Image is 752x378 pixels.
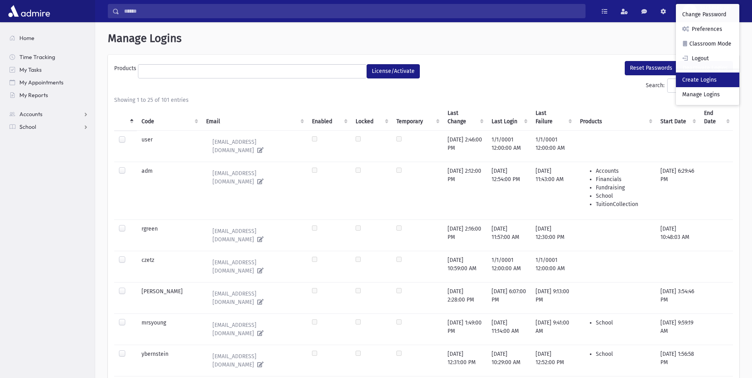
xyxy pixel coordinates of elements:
[206,167,302,188] a: [EMAIL_ADDRESS][DOMAIN_NAME]
[667,78,733,93] input: Search:
[676,7,739,22] a: Change Password
[487,162,531,220] td: [DATE] 12:54:00 PM
[596,200,651,208] li: TuitionCollection
[531,282,575,313] td: [DATE] 9:13:00 PM
[114,64,138,75] label: Products
[443,251,487,282] td: [DATE] 10:59:00 AM
[596,192,651,200] li: School
[392,104,443,131] th: Temporary : activate to sort column ascending
[19,53,55,61] span: Time Tracking
[699,104,733,131] th: End Date : activate to sort column ascending
[596,350,651,358] li: School
[487,130,531,162] td: 1/1/0001 12:00:00 AM
[531,162,575,220] td: [DATE] 11:43:00 AM
[443,345,487,376] td: [DATE] 12:31:00 PM
[531,251,575,282] td: 1/1/0001 12:00:00 AM
[656,345,699,376] td: [DATE] 1:56:58 PM
[137,251,201,282] td: czetz
[596,319,651,327] li: School
[487,282,531,313] td: [DATE] 6:07:00 PM
[443,313,487,345] td: [DATE] 1:49:00 PM
[487,251,531,282] td: 1/1/0001 12:00:00 AM
[443,282,487,313] td: [DATE] 2:28:00 PM
[443,220,487,251] td: [DATE] 2:16:00 PM
[137,130,201,162] td: user
[575,104,655,131] th: Products : activate to sort column ascending
[676,87,739,102] a: Manage Logins
[531,104,575,131] th: Last Failure : activate to sort column ascending
[206,319,302,340] a: [EMAIL_ADDRESS][DOMAIN_NAME]
[596,175,651,183] li: Financials
[307,104,351,131] th: Enabled : activate to sort column ascending
[625,61,677,75] button: Reset Passwords
[19,34,34,42] span: Home
[3,108,95,120] a: Accounts
[531,313,575,345] td: [DATE] 9:41:00 AM
[487,220,531,251] td: [DATE] 11:57:00 AM
[119,4,585,18] input: Search
[6,3,52,19] img: AdmirePro
[351,104,392,131] th: Locked : activate to sort column ascending
[137,162,201,220] td: adm
[676,22,739,36] a: Preferences
[676,51,739,66] a: Logout
[656,104,699,131] th: Start Date : activate to sort column ascending
[137,282,201,313] td: [PERSON_NAME]
[114,104,137,131] th: : activate to sort column descending
[487,345,531,376] td: [DATE] 10:29:00 AM
[3,76,95,89] a: My Appointments
[3,32,95,44] a: Home
[531,220,575,251] td: [DATE] 12:30:00 PM
[206,136,302,157] a: [EMAIL_ADDRESS][DOMAIN_NAME]
[3,51,95,63] a: Time Tracking
[3,120,95,133] a: School
[367,64,420,78] button: License/Activate
[487,313,531,345] td: [DATE] 11:14:00 AM
[656,220,699,251] td: [DATE] 10:48:03 AM
[646,78,733,93] label: Search:
[206,256,302,277] a: [EMAIL_ADDRESS][DOMAIN_NAME]
[137,220,201,251] td: rgreen
[19,123,36,130] span: School
[3,63,95,76] a: My Tasks
[656,162,699,220] td: [DATE] 6:29:46 PM
[19,66,42,73] span: My Tasks
[443,162,487,220] td: [DATE] 2:12:00 PM
[443,130,487,162] td: [DATE] 2:46:00 PM
[206,287,302,309] a: [EMAIL_ADDRESS][DOMAIN_NAME]
[114,96,733,104] div: Showing 1 to 25 of 101 entries
[676,36,739,51] a: Classroom Mode
[3,89,95,101] a: My Reports
[596,183,651,192] li: Fundraising
[531,130,575,162] td: 1/1/0001 12:00:00 AM
[137,313,201,345] td: mrsyoung
[19,92,48,99] span: My Reports
[656,313,699,345] td: [DATE] 9:59:19 AM
[596,167,651,175] li: Accounts
[487,104,531,131] th: Last Login : activate to sort column ascending
[531,345,575,376] td: [DATE] 12:52:00 PM
[201,104,307,131] th: Email : activate to sort column ascending
[656,282,699,313] td: [DATE] 3:54:46 PM
[443,104,487,131] th: Last Change : activate to sort column ascending
[206,225,302,246] a: [EMAIL_ADDRESS][DOMAIN_NAME]
[676,73,739,87] a: Create Logins
[206,350,302,371] a: [EMAIL_ADDRESS][DOMAIN_NAME]
[137,345,201,376] td: ybernstein
[108,32,739,45] h1: Manage Logins
[137,104,201,131] th: Code : activate to sort column ascending
[19,79,63,86] span: My Appointments
[19,111,42,118] span: Accounts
